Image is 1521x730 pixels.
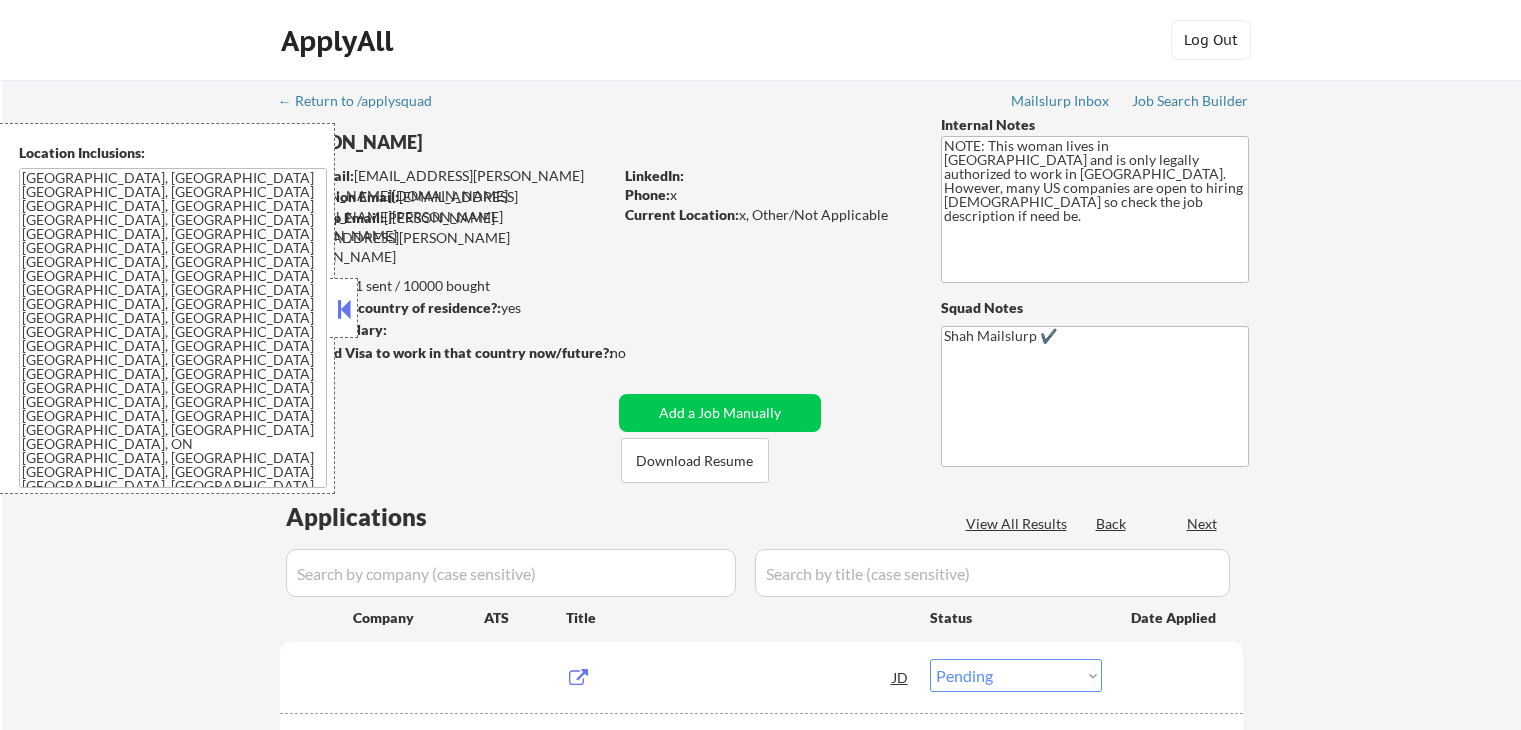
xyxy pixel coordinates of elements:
input: Search by title (case sensitive) [755,549,1230,597]
button: Download Resume [621,438,769,483]
a: Mailslurp Inbox [1011,93,1111,113]
div: ATS [484,608,566,628]
div: Job Search Builder [1132,94,1249,108]
div: x [625,185,908,205]
div: [EMAIL_ADDRESS][PERSON_NAME][PERSON_NAME][DOMAIN_NAME] [281,166,612,205]
a: Job Search Builder [1132,93,1249,113]
div: [EMAIL_ADDRESS][PERSON_NAME][PERSON_NAME][DOMAIN_NAME] [281,187,612,246]
div: x, Other/Not Applicable [625,205,908,225]
div: [PERSON_NAME] [280,130,691,155]
div: Location Inclusions: [19,143,327,163]
strong: Current Location: [625,206,739,223]
div: yes [279,298,606,318]
div: ApplyAll [281,24,399,58]
div: Status [930,599,1102,635]
button: Log Out [1171,20,1251,60]
div: no [610,343,667,363]
div: Next [1187,514,1219,534]
strong: Can work in country of residence?: [279,299,501,316]
div: Back [1096,514,1128,534]
div: Company [353,608,484,628]
div: Title [566,608,911,628]
input: Search by company (case sensitive) [286,549,736,597]
div: Applications [286,505,484,529]
div: Squad Notes [941,298,1249,318]
a: ← Return to /applysquad [278,93,451,113]
div: 1061 sent / 10000 bought [279,276,612,296]
div: Mailslurp Inbox [1011,94,1111,108]
div: JD [891,659,911,695]
div: [PERSON_NAME][EMAIL_ADDRESS][PERSON_NAME][DOMAIN_NAME] [280,208,612,267]
strong: LinkedIn: [625,167,684,184]
div: Date Applied [1131,608,1219,628]
strong: Will need Visa to work in that country now/future?: [280,344,613,361]
div: View All Results [966,514,1073,534]
strong: Phone: [625,186,670,203]
button: Add a Job Manually [619,394,821,432]
div: ← Return to /applysquad [278,94,451,108]
div: Internal Notes [941,115,1249,135]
